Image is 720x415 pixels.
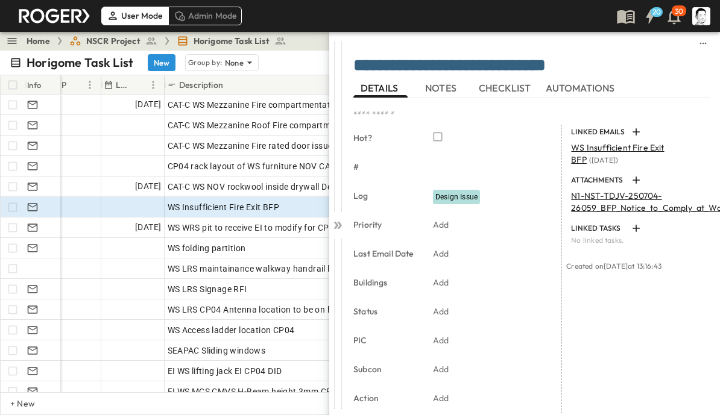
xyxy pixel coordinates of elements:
button: sidedrawer-menu [696,36,710,51]
span: SEAPAC Sliding windows [168,345,266,357]
p: No linked tasks. [571,236,703,245]
h6: 20 [652,7,662,17]
p: Description [179,79,223,91]
p: Add [433,305,449,317]
p: 30 [675,7,683,16]
p: Add [433,363,449,375]
p: Last Email Date [353,248,416,260]
button: New [148,54,175,71]
span: ( [DATE] ) [589,155,618,164]
div: Info [27,68,42,102]
span: [DATE] [135,220,161,234]
p: Add [433,392,449,404]
span: WS Insufficient Fire Exit BFP [571,142,664,165]
p: Action [353,392,416,404]
p: Status [353,305,416,317]
span: CAT-C WS Mezzanine Fire compartmentation issue BFP [168,99,384,111]
p: Priority [353,219,416,231]
span: WS LRS Signage RFI [168,283,247,295]
span: WS folding partition [168,242,246,254]
p: Last Email Date [116,79,130,91]
p: Add [433,334,449,346]
span: WS Access ladder location CP04 [168,324,295,336]
div: Info [25,75,61,95]
p: Add [433,248,449,260]
button: Sort [226,78,239,92]
p: Log [353,190,416,202]
span: Horigome Task List [194,35,270,47]
div: User Mode [101,7,168,25]
span: EI WS lifting jack EI CP04 DID [168,365,282,377]
span: DETAILS [361,83,400,93]
span: AUTOMATIONS [546,83,617,93]
span: CAT-C WS NOV rockwool inside drywall Depo [168,181,342,193]
span: NSCR Project [86,35,141,47]
p: Subcon [353,363,416,375]
span: CP04 rack layout of WS furniture NOV CAT-C fence door size to be changed [168,160,463,172]
p: Group by: [188,57,223,69]
nav: breadcrumbs [27,35,294,47]
p: LINKED TASKS [571,223,627,233]
span: WS LRS CP04 Antenna location to be on hold [168,304,345,316]
p: None [225,57,244,69]
span: NOTES [425,83,459,93]
p: + New [10,398,17,410]
p: Add [433,219,449,231]
span: WS Insufficient Fire Exit BFP [168,201,280,213]
span: EI WS MCS CMVS H-Beam height 3mm CP04 DID [168,385,358,398]
span: CHECKLIST [479,83,534,93]
button: Menu [83,78,97,92]
span: CAT-C WS Mezzanine Fire rated door issue BFP [168,140,352,152]
p: LINKED EMAILS [571,127,627,137]
span: [DATE] [135,179,161,193]
a: Home [27,35,50,47]
p: Priority [62,79,67,91]
p: PIC [353,334,416,346]
p: Hot? [353,132,416,144]
div: Admin Mode [168,7,242,25]
p: ATTACHMENTS [571,175,627,185]
button: Menu [146,78,160,92]
p: Horigome Task List [27,54,133,71]
span: WS WRS pit to receive EI to modify for CP04 -> Closure + jib crane [168,222,423,234]
span: Created on [DATE] at 13:16:43 [566,261,662,270]
button: Sort [133,78,146,92]
img: Profile Picture [692,7,710,25]
span: [DATE] [135,98,161,111]
p: Buildings [353,276,416,289]
p: # [353,161,416,173]
span: CAT-C WS Mezzanine Roof Fire compartmentation issue BFP [168,119,405,131]
span: WS LRS maintainance walkway handrail layout change due to parking position of the train [168,263,523,275]
p: Add [433,276,449,289]
button: Sort [69,78,83,92]
span: Design Issue [435,193,478,201]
